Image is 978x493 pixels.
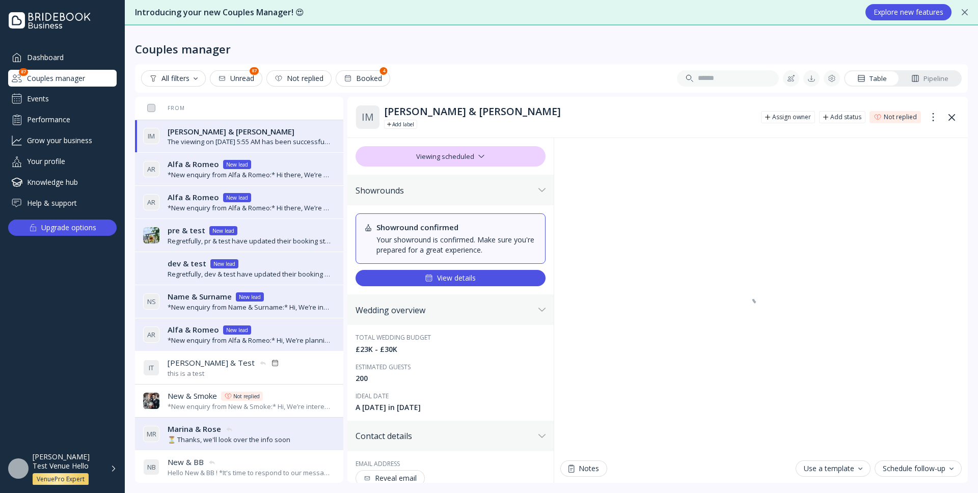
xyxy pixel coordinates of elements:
span: pre & test [168,225,205,236]
div: Reveal email [364,474,417,482]
div: *New enquiry from Alfa & Romeo:* Hi there, We’re very interested in your venue for our special da... [168,170,331,180]
a: Your profile [8,153,117,170]
div: A R [143,161,159,177]
div: View details [425,274,476,282]
div: New lead [226,326,248,334]
div: Unread [218,74,254,83]
div: Total wedding budget [356,333,546,342]
div: Booked [344,74,382,83]
button: Booked [336,70,390,87]
div: New lead [239,293,261,301]
button: Not replied [266,70,332,87]
span: Name & Surname [168,291,232,302]
div: Table [857,74,887,84]
span: Alfa & Romeo [168,159,219,170]
div: Email address [356,459,546,468]
div: I M [143,128,159,144]
span: [PERSON_NAME] & [PERSON_NAME] [168,126,294,137]
div: Couples manager [8,70,117,87]
div: Explore new features [874,8,943,16]
a: Events [8,91,117,107]
div: Ideal date [356,392,546,400]
a: Dashboard [8,49,117,66]
div: [PERSON_NAME] Test Venue Hello [33,452,104,471]
img: dpr=1,fit=cover,g=face,w=32,h=32 [143,227,159,243]
div: Couples manager [135,42,231,56]
div: Your showround is confirmed. Make sure you're prepared for a great experience. [376,235,537,255]
div: *New enquiry from Alfa & Romeo:* Hi, We’re planning our wedding and are very interested in your v... [168,336,331,345]
img: dpr=1,fit=cover,g=face,w=48,h=48 [8,458,29,479]
div: Regretfully, dev & test have updated their booking status and are no longer showing you as their ... [168,269,331,279]
div: N B [143,459,159,475]
a: Grow your business [8,132,117,149]
div: Hello New & BB ! *It's time to respond to our message!* _Thanks!_ [168,468,331,478]
div: *New enquiry from New & Smoke:* Hi, We’re interested in your venue for our wedding! We would like... [168,402,331,412]
div: Not replied [233,392,260,400]
div: 4 [380,67,388,75]
div: Contact details [356,431,534,441]
div: Not replied [275,74,323,83]
div: *New enquiry from Alfa & Romeo:* Hi there, We’re very interested in your venue for our special da... [168,203,331,213]
div: this is a test [168,369,279,378]
span: Marina & Rose [168,424,221,434]
div: Showrounds [356,185,534,196]
div: A R [143,194,159,210]
div: M R [143,426,159,442]
div: New lead [213,260,235,268]
div: Add label [392,120,414,128]
span: Alfa & Romeo [168,324,219,335]
div: Assign owner [772,113,811,121]
a: Couples manager87 [8,70,117,87]
button: Notes [560,460,607,477]
div: Showround confirmed [376,222,537,233]
div: New lead [226,160,248,169]
div: New lead [212,227,234,235]
div: Notes [568,464,599,473]
div: From [143,104,185,112]
span: New & Smoke [168,391,217,401]
div: The viewing on [DATE] 5:55 AM has been successfully created by [PERSON_NAME] Test Venue Hello. [168,137,331,147]
button: All filters [141,70,206,87]
a: Performance [8,111,117,128]
div: ⏳ Thanks, we'll look over the info soon [168,435,290,445]
div: 87 [250,67,259,75]
div: New lead [226,194,248,202]
button: Use a template [796,460,871,477]
div: Estimated guests [356,363,546,371]
div: *New enquiry from Name & Surname:* Hi, We’re interested in your venue for our wedding! We would l... [168,303,331,312]
span: [PERSON_NAME] & Test [168,358,255,368]
button: Unread [210,70,262,87]
div: 200 [356,373,546,384]
button: Upgrade options [8,220,117,236]
div: I T [143,360,159,376]
div: N S [143,293,159,310]
div: Add status [830,113,861,121]
div: 87 [19,68,28,76]
img: dpr=1,fit=cover,g=face,w=32,h=32 [143,393,159,409]
div: Regretfully, pr & test have updated their booking status and are no longer showing you as their c... [168,236,331,246]
span: dev & test [168,258,206,269]
span: Alfa & Romeo [168,192,219,203]
div: I M [356,105,380,129]
a: Help & support [8,195,117,211]
div: [PERSON_NAME] & [PERSON_NAME] [384,105,753,118]
div: Viewing scheduled [356,146,546,167]
button: Schedule follow-up [875,460,962,477]
span: New & BB [168,457,204,468]
div: A R [143,326,159,343]
button: View details [356,270,546,286]
div: Pipeline [911,74,948,84]
button: Reveal email [356,470,425,486]
div: Upgrade options [41,221,96,235]
div: All filters [149,74,198,83]
button: Explore new features [865,4,952,20]
a: Knowledge hub [8,174,117,190]
div: Introducing your new Couples Manager! 😍 [135,7,855,18]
